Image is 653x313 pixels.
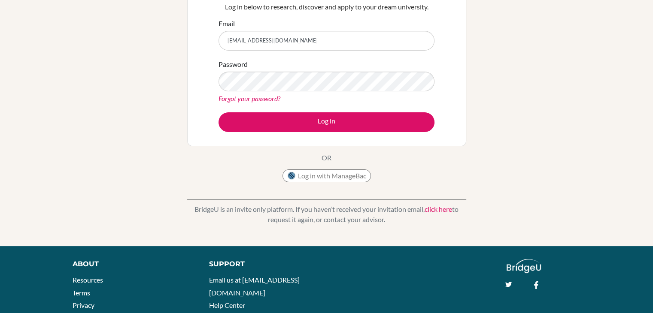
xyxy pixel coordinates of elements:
[187,204,466,225] p: BridgeU is an invite only platform. If you haven’t received your invitation email, to request it ...
[322,153,331,163] p: OR
[425,205,452,213] a: click here
[209,301,245,309] a: Help Center
[219,18,235,29] label: Email
[73,259,190,269] div: About
[209,276,300,297] a: Email us at [EMAIL_ADDRESS][DOMAIN_NAME]
[209,259,317,269] div: Support
[219,2,434,12] p: Log in below to research, discover and apply to your dream university.
[73,289,90,297] a: Terms
[219,59,248,69] label: Password
[282,169,371,182] button: Log in with ManageBac
[219,94,280,102] a: Forgot your password?
[73,276,103,284] a: Resources
[219,112,434,132] button: Log in
[507,259,541,273] img: logo_white@2x-f4f0deed5e89b7ecb1c2cc34c3e3d731f90f0f143d5ea2071677605dd97b5244.png
[73,301,94,309] a: Privacy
